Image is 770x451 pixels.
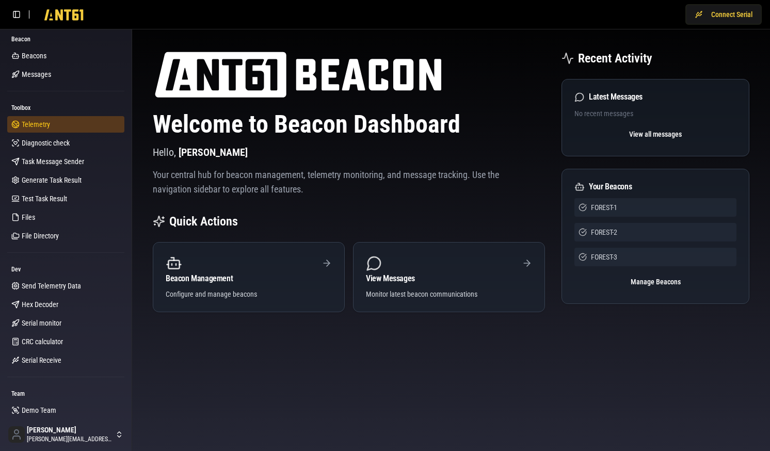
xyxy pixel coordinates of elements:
[153,112,545,137] h1: Welcome to Beacon Dashboard
[22,51,46,61] span: Beacons
[166,289,332,299] div: Configure and manage beacons
[7,172,124,188] a: Generate Task Result
[7,66,124,83] a: Messages
[153,168,500,197] p: Your central hub for beacon management, telemetry monitoring, and message tracking. Use the navig...
[685,4,762,25] button: Connect Serial
[7,333,124,350] a: CRC calculator
[22,119,50,130] span: Telemetry
[574,92,736,102] div: Latest Messages
[366,289,532,299] div: Monitor latest beacon communications
[4,422,127,447] button: [PERSON_NAME][PERSON_NAME][EMAIL_ADDRESS][DOMAIN_NAME]
[7,315,124,331] a: Serial monitor
[7,209,124,225] a: Files
[591,252,617,262] span: FOREST-3
[7,385,124,402] div: Team
[22,336,63,347] span: CRC calculator
[7,296,124,313] a: Hex Decoder
[7,100,124,116] div: Toolbox
[574,125,736,143] button: View all messages
[22,69,51,79] span: Messages
[22,138,70,148] span: Diagnostic check
[22,355,61,365] span: Serial Receive
[153,145,545,159] p: Hello,
[7,31,124,47] div: Beacon
[22,212,35,222] span: Files
[166,275,332,283] div: Beacon Management
[22,231,59,241] span: File Directory
[7,190,124,207] a: Test Task Result
[22,405,56,415] span: Demo Team
[27,426,113,435] span: [PERSON_NAME]
[22,299,58,310] span: Hex Decoder
[7,261,124,278] div: Dev
[7,352,124,368] a: Serial Receive
[366,275,532,283] div: View Messages
[7,47,124,64] a: Beacons
[7,153,124,170] a: Task Message Sender
[27,435,113,443] span: [PERSON_NAME][EMAIL_ADDRESS][DOMAIN_NAME]
[22,281,81,291] span: Send Telemetry Data
[7,135,124,151] a: Diagnostic check
[591,202,617,213] span: FOREST-1
[574,182,736,192] div: Your Beacons
[22,318,61,328] span: Serial monitor
[169,213,238,230] h2: Quick Actions
[7,402,124,418] a: Demo Team
[179,146,248,158] span: [PERSON_NAME]
[7,116,124,133] a: Telemetry
[22,175,82,185] span: Generate Task Result
[578,50,652,67] h2: Recent Activity
[22,194,67,204] span: Test Task Result
[574,108,736,119] p: No recent messages
[22,156,84,167] span: Task Message Sender
[7,228,124,244] a: File Directory
[153,50,443,100] img: ANT61 logo
[591,227,617,237] span: FOREST-2
[7,278,124,294] a: Send Telemetry Data
[574,272,736,291] button: Manage Beacons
